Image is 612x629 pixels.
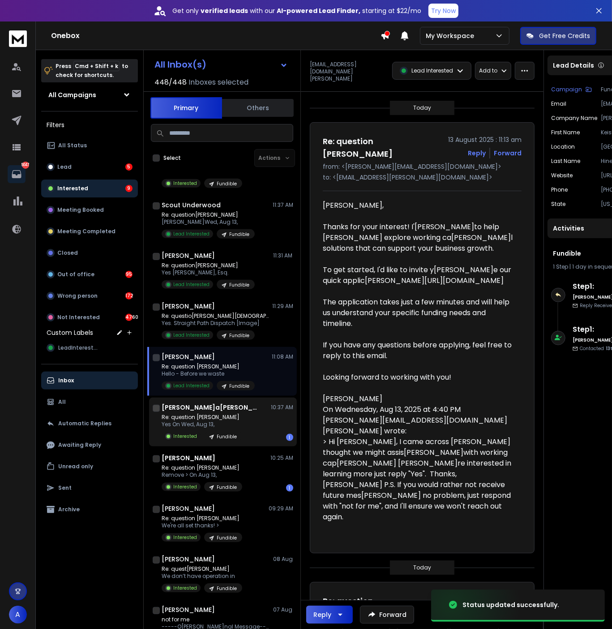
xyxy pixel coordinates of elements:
p: Lead Interested [173,382,210,389]
p: Phone [551,186,568,193]
p: Fundible [217,585,237,592]
p: Fundible [217,484,237,491]
p: Press to check for shortcuts. [56,62,128,80]
p: We don’t have operation in [162,573,242,580]
button: Awaiting Reply [41,436,138,454]
p: Fundible [229,383,249,389]
p: Re: question [PERSON_NAME] [162,363,255,370]
p: Get Free Credits [539,31,590,40]
p: Sent [58,484,72,492]
button: LeadInterested [41,339,138,357]
button: Meeting Completed [41,223,138,240]
button: Archive [41,501,138,518]
img: logo [9,30,27,47]
p: All Status [58,142,87,149]
p: 5047 [22,162,29,169]
button: Forward [360,606,414,624]
p: Fundible [217,433,237,440]
h1: All Campaigns [48,90,96,99]
button: A [9,606,27,624]
button: Others [222,98,294,118]
span: 448 / 448 [154,77,187,88]
p: Lead Details [553,61,594,70]
p: Fundible [229,332,249,339]
p: State [551,201,565,208]
p: Out of office [57,271,94,278]
div: 5 [125,163,133,171]
p: website [551,172,573,179]
p: Fundible [217,180,237,187]
button: All Campaigns [41,86,138,104]
p: 11:31 AM [273,252,293,259]
h1: All Inbox(s) [154,60,206,69]
h1: Re: question [PERSON_NAME] [323,595,440,620]
h1: [PERSON_NAME] [162,302,215,311]
p: Fundible [217,535,237,541]
button: All [41,393,138,411]
p: Re: question[PERSON_NAME] [162,211,255,218]
p: Awaiting Reply [58,441,101,449]
p: Campaign [551,86,582,93]
p: to: <[EMAIL_ADDRESS][PERSON_NAME][DOMAIN_NAME]> [323,173,522,182]
button: Reply [306,606,353,624]
p: Lead Interested [173,332,210,338]
h1: [PERSON_NAME] [162,605,215,614]
p: Interested [57,185,88,192]
p: Re: questio[PERSON_NAME][DEMOGRAPHIC_DATA] [162,312,269,320]
p: All [58,398,66,406]
p: Yes On Wed, Aug 13, [162,421,242,428]
button: Try Now [428,4,458,18]
button: Interested9 [41,180,138,197]
h1: Scout Underwood [162,201,221,210]
button: Closed [41,244,138,262]
p: Re: question [PERSON_NAME] [162,515,242,522]
button: Inbox [41,372,138,389]
span: 1 Step [553,263,568,270]
p: Re: question [PERSON_NAME] [162,464,242,471]
h3: Inboxes selected [188,77,248,88]
h1: [PERSON_NAME] [162,251,215,260]
button: Get Free Credits [520,27,596,45]
button: Primary [150,97,222,119]
p: Lead Interested [173,281,210,288]
p: Last Name [551,158,580,165]
div: Reply [313,610,331,619]
button: Lead5 [41,158,138,176]
p: Interested [173,534,197,541]
p: Unread only [58,463,93,470]
p: Interested [173,180,197,187]
p: Get only with our starting at $22/mo [172,6,421,15]
p: Today [413,104,431,111]
p: Fundible [229,282,249,288]
p: location [551,143,575,150]
p: Interested [173,484,197,490]
p: 07 Aug [273,606,293,613]
span: Cmd + Shift + k [73,61,120,71]
button: Out of office95 [41,265,138,283]
p: Not Interested [57,314,100,321]
a: 5047 [8,165,26,183]
p: Hello - Before we waste [162,370,255,377]
p: Interested [173,585,197,591]
button: Automatic Replies [41,415,138,432]
p: 13 August 2025 : 11:13 am [448,135,522,144]
button: Unread only [41,458,138,475]
p: not for me [162,616,269,623]
div: 1 [286,484,293,492]
p: Email [551,100,566,107]
h3: Filters [41,119,138,131]
p: 10:37 AM [271,404,293,411]
p: Re: quest[PERSON_NAME] [162,565,242,573]
p: Yes [PERSON_NAME], Esq. [162,269,255,276]
button: Sent [41,479,138,497]
div: 4760 [125,314,133,321]
p: 10:25 AM [270,454,293,462]
button: Reply [468,149,486,158]
p: Meeting Booked [57,206,104,214]
p: 11:29 AM [272,303,293,310]
p: Re: question [PERSON_NAME] [162,414,242,421]
p: Lead [57,163,72,171]
p: 09:29 AM [269,505,293,512]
